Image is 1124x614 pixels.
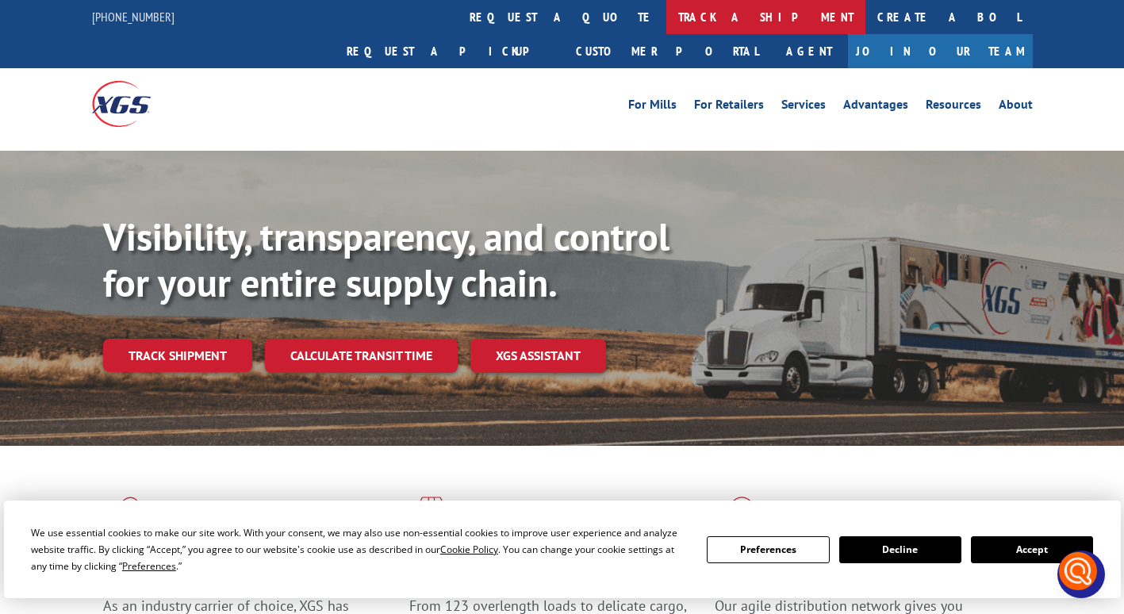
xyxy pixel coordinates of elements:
button: Preferences [707,536,829,563]
button: Decline [839,536,961,563]
img: xgs-icon-focused-on-flooring-red [409,497,447,538]
a: Open chat [1057,551,1105,598]
button: Accept [971,536,1093,563]
a: Advantages [843,98,908,116]
a: Request a pickup [335,34,564,68]
a: For Retailers [694,98,764,116]
div: Cookie Consent Prompt [4,501,1121,598]
a: Join Our Team [848,34,1033,68]
a: XGS ASSISTANT [470,339,606,373]
a: Agent [770,34,848,68]
a: Customer Portal [564,34,770,68]
span: Cookie Policy [440,543,498,556]
a: Track shipment [103,339,252,372]
img: xgs-icon-flagship-distribution-model-red [715,497,769,538]
a: [PHONE_NUMBER] [92,9,175,25]
b: Visibility, transparency, and control for your entire supply chain. [103,212,669,307]
div: We use essential cookies to make our site work. With your consent, we may also use non-essential ... [31,524,688,574]
img: xgs-icon-total-supply-chain-intelligence-red [103,497,152,538]
a: Calculate transit time [265,339,458,373]
span: Preferences [122,559,176,573]
a: Resources [926,98,981,116]
a: About [999,98,1033,116]
a: Services [781,98,826,116]
a: For Mills [628,98,677,116]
